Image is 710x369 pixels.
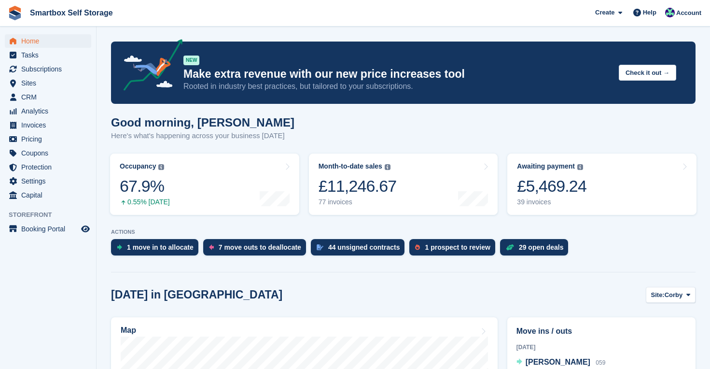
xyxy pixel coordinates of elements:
[317,244,323,250] img: contract_signature_icon-13c848040528278c33f63329250d36e43548de30e8caae1d1a13099fd9432cc5.svg
[127,243,194,251] div: 1 move in to allocate
[21,90,79,104] span: CRM
[517,176,586,196] div: £5,469.24
[120,176,170,196] div: 67.9%
[111,239,203,260] a: 1 move in to allocate
[110,154,299,215] a: Occupancy 67.9% 0.55% [DATE]
[21,118,79,132] span: Invoices
[21,132,79,146] span: Pricing
[506,244,514,251] img: deal-1b604bf984904fb50ccaf53a9ad4b4a5d6e5aea283cecdc64d6e3604feb123c2.svg
[5,76,91,90] a: menu
[120,162,156,170] div: Occupancy
[183,81,611,92] p: Rooted in industry best practices, but tailored to your subscriptions.
[665,290,683,300] span: Corby
[500,239,573,260] a: 29 open deals
[5,188,91,202] a: menu
[526,358,590,366] span: [PERSON_NAME]
[21,174,79,188] span: Settings
[21,48,79,62] span: Tasks
[516,326,686,337] h2: Move ins / outs
[5,90,91,104] a: menu
[311,239,410,260] a: 44 unsigned contracts
[328,243,400,251] div: 44 unsigned contracts
[5,48,91,62] a: menu
[309,154,498,215] a: Month-to-date sales £11,246.67 77 invoices
[5,132,91,146] a: menu
[516,356,606,369] a: [PERSON_NAME] 059
[21,188,79,202] span: Capital
[21,62,79,76] span: Subscriptions
[117,244,122,250] img: move_ins_to_allocate_icon-fdf77a2bb77ea45bf5b3d319d69a93e2d87916cf1d5bf7949dd705db3b84f3ca.svg
[21,222,79,236] span: Booking Portal
[319,176,397,196] div: £11,246.67
[643,8,656,17] span: Help
[665,8,675,17] img: Roger Canham
[5,118,91,132] a: menu
[203,239,311,260] a: 7 move outs to deallocate
[5,62,91,76] a: menu
[5,160,91,174] a: menu
[619,65,676,81] button: Check it out →
[676,8,701,18] span: Account
[120,198,170,206] div: 0.55% [DATE]
[21,104,79,118] span: Analytics
[21,160,79,174] span: Protection
[115,39,183,94] img: price-adjustments-announcement-icon-8257ccfd72463d97f412b2fc003d46551f7dbcb40ab6d574587a9cd5c0d94...
[26,5,117,21] a: Smartbox Self Storage
[21,76,79,90] span: Sites
[183,56,199,65] div: NEW
[80,223,91,235] a: Preview store
[121,326,136,335] h2: Map
[111,288,282,301] h2: [DATE] in [GEOGRAPHIC_DATA]
[8,6,22,20] img: stora-icon-8386f47178a22dfd0bd8f6a31ec36ba5ce8667c1dd55bd0f319d3a0aa187defe.svg
[415,244,420,250] img: prospect-51fa495bee0391a8d652442698ab0144808aea92771e9ea1ae160a38d050c398.svg
[409,239,500,260] a: 1 prospect to review
[219,243,301,251] div: 7 move outs to deallocate
[517,198,586,206] div: 39 invoices
[5,222,91,236] a: menu
[519,243,564,251] div: 29 open deals
[5,34,91,48] a: menu
[5,104,91,118] a: menu
[319,162,382,170] div: Month-to-date sales
[507,154,696,215] a: Awaiting payment £5,469.24 39 invoices
[651,290,665,300] span: Site:
[596,359,605,366] span: 059
[158,164,164,170] img: icon-info-grey-7440780725fd019a000dd9b08b2336e03edf1995a4989e88bcd33f0948082b44.svg
[21,34,79,48] span: Home
[319,198,397,206] div: 77 invoices
[111,116,294,129] h1: Good morning, [PERSON_NAME]
[385,164,390,170] img: icon-info-grey-7440780725fd019a000dd9b08b2336e03edf1995a4989e88bcd33f0948082b44.svg
[577,164,583,170] img: icon-info-grey-7440780725fd019a000dd9b08b2336e03edf1995a4989e88bcd33f0948082b44.svg
[5,146,91,160] a: menu
[9,210,96,220] span: Storefront
[111,130,294,142] p: Here's what's happening across your business [DATE]
[183,67,611,81] p: Make extra revenue with our new price increases tool
[595,8,614,17] span: Create
[111,229,696,235] p: ACTIONS
[5,174,91,188] a: menu
[21,146,79,160] span: Coupons
[425,243,490,251] div: 1 prospect to review
[209,244,214,250] img: move_outs_to_deallocate_icon-f764333ba52eb49d3ac5e1228854f67142a1ed5810a6f6cc68b1a99e826820c5.svg
[516,343,686,352] div: [DATE]
[646,287,696,303] button: Site: Corby
[517,162,575,170] div: Awaiting payment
